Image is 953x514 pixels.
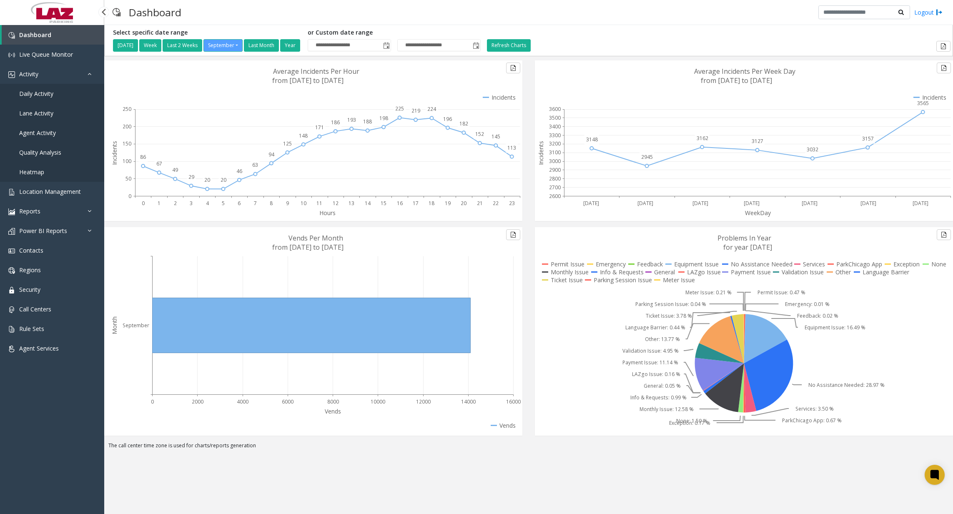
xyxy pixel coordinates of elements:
text: 3032 [807,146,818,153]
text: 193 [347,116,356,123]
text: Permit Issue: 0.47 % [757,289,805,296]
text: 196 [443,115,452,123]
text: 12 [333,200,339,207]
text: 0 [128,193,131,200]
text: Average Incidents Per Hour [273,67,359,76]
span: Location Management [19,188,81,196]
text: Meter Issue: 0.21 % [685,289,732,296]
text: Vends Per Month [288,233,343,243]
h3: Dashboard [125,2,186,23]
text: 219 [411,107,420,114]
text: 46 [236,168,242,175]
img: 'icon' [8,71,15,78]
text: 19 [445,200,451,207]
text: Ticket Issue: 3.78 % [646,312,692,319]
span: Regions [19,266,41,274]
text: 2600 [549,193,561,200]
text: 3000 [549,158,561,165]
text: 11 [316,200,322,207]
text: Problems In Year [717,233,771,243]
button: Refresh Charts [487,39,531,52]
text: 20 [221,176,226,183]
a: Dashboard [2,25,104,45]
text: 5 [222,200,225,207]
img: 'icon' [8,287,15,293]
img: 'icon' [8,189,15,196]
text: 186 [331,119,340,126]
span: Agent Activity [19,129,56,137]
text: Monthly Issue: 12.58 % [640,406,694,413]
text: 2700 [549,184,561,191]
text: 63 [252,161,258,168]
text: 49 [172,166,178,173]
a: Logout [914,8,943,17]
text: 14000 [461,398,476,405]
text: Parking Session Issue: 0.04 % [635,301,706,308]
text: 12000 [416,398,431,405]
text: 2 [174,200,177,207]
text: 18 [429,200,434,207]
text: 8000 [327,398,339,405]
span: Activity [19,70,38,78]
text: None: 1.59 % [676,417,707,424]
text: 22 [493,200,499,207]
text: 171 [315,124,324,131]
text: 23 [509,200,515,207]
text: [DATE] [860,200,876,207]
span: Security [19,286,40,293]
img: 'icon' [8,326,15,333]
button: Last 2 Weeks [163,39,202,52]
button: September [203,39,243,52]
text: Incidents [537,141,545,165]
text: Hours [319,209,336,217]
text: 113 [507,144,516,151]
text: LAZgo Issue: 0.16 % [632,371,680,378]
span: Call Centers [19,305,51,313]
text: 3600 [549,105,561,113]
text: 50 [125,175,131,182]
text: WeekDay [745,209,771,217]
text: 4000 [237,398,248,405]
text: Emergency: 0.01 % [785,301,830,308]
text: 6 [238,200,241,207]
text: 7 [254,200,257,207]
span: Quality Analysis [19,148,61,156]
text: 2000 [192,398,203,405]
text: 8 [270,200,273,207]
img: 'icon' [8,306,15,313]
text: Payment Issue: 11.14 % [622,359,678,366]
text: 250 [123,105,131,113]
text: 0 [151,398,154,405]
text: 200 [123,123,131,130]
text: ParkChicago App: 0.67 % [782,417,842,424]
text: [DATE] [913,200,928,207]
text: 20 [204,176,210,183]
text: 10000 [371,398,385,405]
text: 3127 [752,138,763,145]
text: from [DATE] to [DATE] [272,76,344,85]
text: General: 0.05 % [644,382,681,389]
img: 'icon' [8,228,15,235]
text: Language Barrier: 0.44 % [625,324,685,331]
text: 14 [365,200,371,207]
button: Export to pdf [506,63,520,73]
span: Toggle popup [471,40,480,51]
text: 86 [140,153,146,160]
text: 3 [190,200,193,207]
text: 3500 [549,114,561,121]
text: 4 [206,200,209,207]
text: 100 [123,158,131,165]
text: 188 [363,118,372,125]
text: Incidents [110,141,118,165]
button: Export to pdf [937,63,951,73]
button: Export to pdf [937,229,951,240]
button: Last Month [244,39,279,52]
img: 'icon' [8,52,15,58]
img: 'icon' [8,248,15,254]
text: 3200 [549,140,561,147]
text: [DATE] [583,200,599,207]
text: 29 [188,173,194,181]
text: Equipment Issue: 16.49 % [805,324,865,331]
button: Year [280,39,300,52]
text: 0 [142,200,145,207]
